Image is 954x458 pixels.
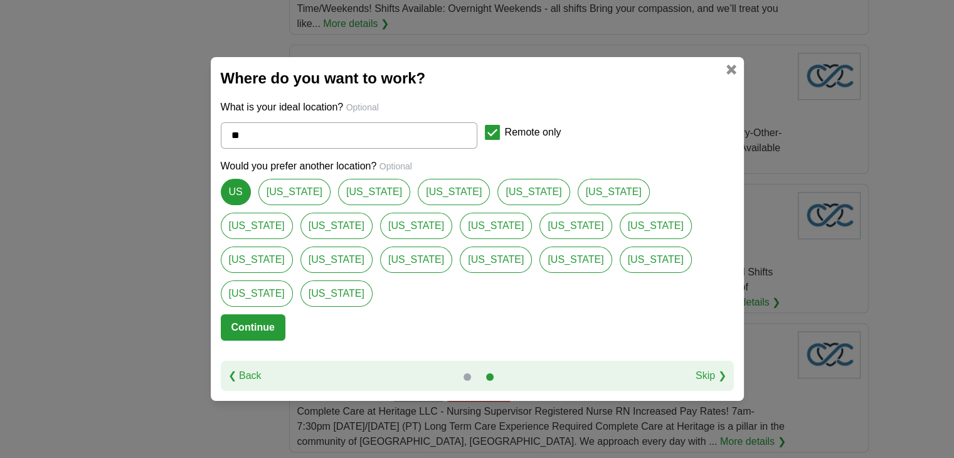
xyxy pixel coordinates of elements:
[221,280,293,307] a: [US_STATE]
[539,247,612,273] a: [US_STATE]
[346,102,379,112] span: Optional
[497,179,570,205] a: [US_STATE]
[380,213,452,239] a: [US_STATE]
[505,125,561,140] label: Remote only
[221,314,285,341] button: Continue
[221,100,734,115] p: What is your ideal location?
[221,67,734,90] h2: Where do you want to work?
[258,179,331,205] a: [US_STATE]
[460,247,532,273] a: [US_STATE]
[539,213,612,239] a: [US_STATE]
[696,368,726,383] a: Skip ❯
[300,213,373,239] a: [US_STATE]
[300,247,373,273] a: [US_STATE]
[578,179,650,205] a: [US_STATE]
[221,213,293,239] a: [US_STATE]
[620,247,692,273] a: [US_STATE]
[460,213,532,239] a: [US_STATE]
[379,161,412,171] span: Optional
[221,247,293,273] a: [US_STATE]
[221,179,251,205] a: US
[221,159,734,174] p: Would you prefer another location?
[338,179,410,205] a: [US_STATE]
[300,280,373,307] a: [US_STATE]
[380,247,452,273] a: [US_STATE]
[418,179,490,205] a: [US_STATE]
[228,368,262,383] a: ❮ Back
[620,213,692,239] a: [US_STATE]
